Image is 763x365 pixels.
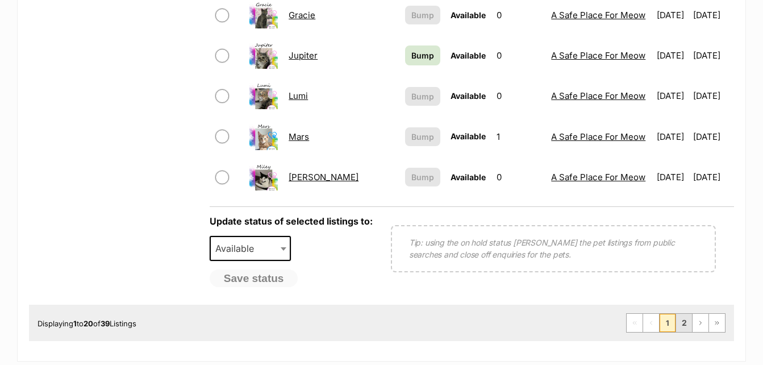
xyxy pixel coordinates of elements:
a: Jupiter [289,50,318,61]
label: Update status of selected listings to: [210,215,373,227]
span: Available [210,236,291,261]
span: Available [211,240,265,256]
span: Page 1 [660,314,676,332]
button: Save status [210,269,298,288]
button: Bump [405,6,441,24]
span: Available [451,10,486,20]
a: A Safe Place For Meow [551,50,645,61]
a: Bump [405,45,441,65]
span: Available [451,131,486,141]
button: Bump [405,87,441,106]
a: Lumi [289,90,308,101]
strong: 39 [101,319,110,328]
a: Page 2 [676,314,692,332]
a: [PERSON_NAME] [289,172,358,182]
span: Displaying to of Listings [37,319,136,328]
button: Bump [405,168,441,186]
a: A Safe Place For Meow [551,172,645,182]
span: Bump [411,171,434,183]
td: [DATE] [652,36,692,75]
span: Bump [411,49,434,61]
span: Available [451,91,486,101]
a: Last page [709,314,725,332]
span: Bump [411,131,434,143]
span: Available [451,51,486,60]
td: [DATE] [652,157,692,197]
td: [DATE] [652,117,692,156]
td: [DATE] [693,157,733,197]
strong: 1 [73,319,77,328]
a: Gracie [289,10,315,20]
a: Mars [289,131,309,142]
a: A Safe Place For Meow [551,10,645,20]
td: [DATE] [693,36,733,75]
td: [DATE] [693,76,733,115]
td: 0 [492,76,545,115]
strong: 20 [84,319,93,328]
span: Available [451,172,486,182]
p: Tip: using the on hold status [PERSON_NAME] the pet listings from public searches and close off e... [409,237,698,260]
span: First page [627,314,643,332]
span: Previous page [643,314,659,332]
a: A Safe Place For Meow [551,131,645,142]
td: 1 [492,117,545,156]
td: [DATE] [693,117,733,156]
span: Bump [411,90,434,102]
td: 0 [492,36,545,75]
nav: Pagination [626,313,726,333]
a: Next page [693,314,708,332]
td: [DATE] [652,76,692,115]
span: Bump [411,9,434,21]
a: A Safe Place For Meow [551,90,645,101]
td: 0 [492,157,545,197]
button: Bump [405,127,441,146]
